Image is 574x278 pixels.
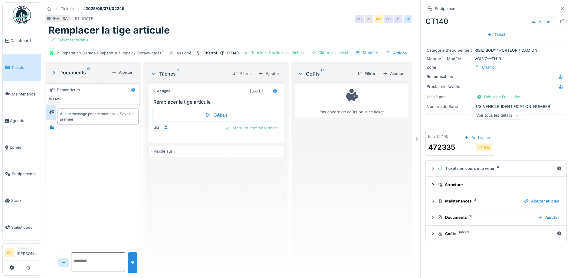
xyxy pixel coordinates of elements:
div: 815 [478,144,490,150]
li: [PERSON_NAME] [17,246,38,259]
div: [US_VEHICLE_IDENTIFICATION_NUMBER] [427,104,566,109]
li: WT [5,248,14,257]
div: WT [384,15,393,23]
div: Numéro de Série [427,104,472,109]
div: WT [365,15,373,23]
div: Ajouter [109,68,135,76]
div: I809-VL SA [47,16,68,21]
div: Marquer comme terminé [223,124,280,132]
div: Documents [51,69,109,76]
div: Ajouter au plan [521,197,562,205]
div: Terminer & valider les tâches [241,49,306,57]
div: Prestataire favoris [427,84,472,89]
div: JM [404,15,412,23]
summary: Documents18Ajouter [428,212,564,223]
div: Coûts [297,70,353,77]
div: MV [375,15,383,23]
div: Actions [383,49,410,57]
span: Dashboard [11,38,38,44]
div: Structure [438,182,559,188]
div: Tickets [61,6,74,11]
div: Maintenances [438,198,519,204]
div: 1 visible sur 1 [151,148,175,154]
div: Ajouter [256,69,282,78]
div: Actions [529,17,555,26]
div: Manager [17,246,38,251]
div: Charroi [482,64,496,70]
strong: #2025/09/371/02249 [81,6,127,11]
div: kms CT140 [428,134,448,139]
h3: Remplacer la tige articule [153,99,281,105]
div: Zone [427,64,472,70]
sup: 1 [177,70,179,77]
div: Charroi [203,50,217,56]
a: Équipements [3,161,41,187]
div: Documents [438,215,533,220]
div: Équipement [435,6,457,11]
div: JM [152,124,161,132]
div: Assigné [176,50,191,56]
div: Ticket [485,31,508,39]
summary: Structure [428,179,564,190]
div: Modifier [353,49,381,57]
div: RIGID BODY/ PORTEUR / CAMION [427,47,566,53]
summary: Coûts4270 € [428,228,564,239]
summary: Tickets en cours et à venir4 [428,163,564,174]
div: Filtrer [231,69,254,78]
div: MV [54,95,62,103]
a: Agenda [3,107,41,134]
div: Début [152,109,280,121]
div: Responsables [427,74,472,79]
div: CT140 [425,16,567,27]
summary: Maintenances3Ajouter au plan [428,196,564,207]
a: Dashboard [3,27,41,54]
div: Ajouter [380,69,406,78]
a: Zones [3,134,41,161]
div: Ticket facturable [58,37,88,43]
div: Filtrer [355,69,378,78]
div: Utilisé par [427,94,472,100]
span: Statistiques [11,225,38,230]
div: Catégorie d'équipement [427,47,472,53]
div: 2. Réparation Garage / Reparatur / Repair / Opravy garáží [57,50,162,56]
a: Stock [3,187,41,214]
a: Statistiques [3,214,41,241]
span: Équipements [12,171,38,177]
div: [DATE] [82,16,95,21]
div: Tickets en cours et à venir [438,166,554,171]
div: Coûts [438,231,554,237]
a: WT Manager[PERSON_NAME] [5,246,38,260]
div: Aucun message pour le moment … Soyez le premier ! [60,111,136,122]
div: WT [48,95,56,103]
div: Clôturer le ticket [309,49,351,57]
span: Zones [10,144,38,150]
a: Maintenance [3,81,41,107]
sup: 0 [87,69,90,76]
div: Assigné [152,89,170,94]
h1: Remplacer la tige articule [48,24,170,36]
sup: 0 [321,70,324,77]
span: Tickets [11,65,38,70]
div: Voir tous les détails [474,111,521,120]
div: CT140 [227,50,239,56]
div: [DATE] [250,88,263,94]
div: Marque — Modèle [427,56,472,62]
div: Pas encore de coûts pour ce ticket [299,87,405,115]
div: VOLVO — FH13 [427,56,566,62]
span: Maintenance [12,91,38,97]
div: WT [355,15,364,23]
img: Badge_color-CXgf-gQk.svg [13,6,31,24]
a: Tickets [3,54,41,81]
div: Demandeurs [57,87,80,93]
div: Ajouter [536,213,562,221]
div: 472335 [428,142,455,153]
span: Stock [11,198,38,203]
div: Début de l'utilisation [474,93,524,101]
div: WT [394,15,402,23]
div: Add value [462,134,492,142]
div: Tâches [151,70,228,77]
span: Agenda [10,118,38,124]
